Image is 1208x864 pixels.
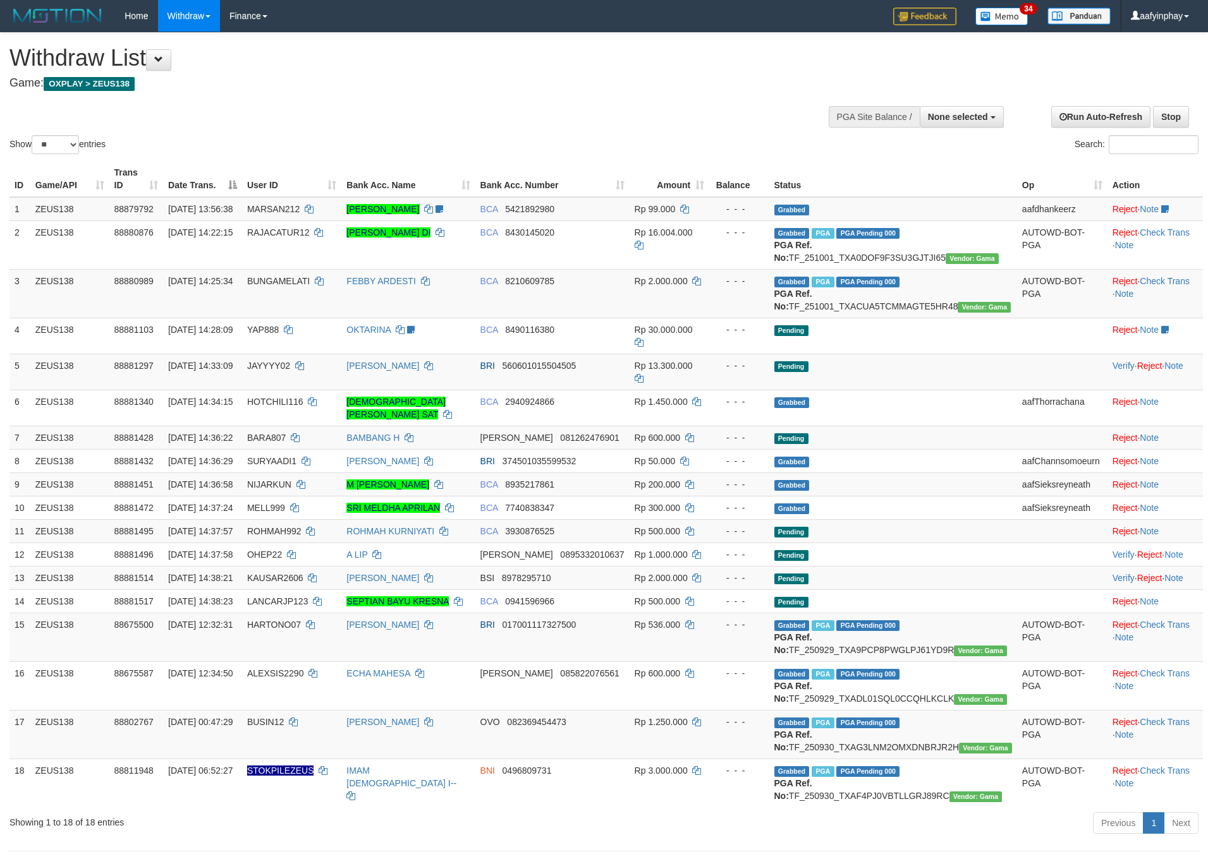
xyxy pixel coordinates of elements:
[247,620,301,630] span: HARTONO07
[1017,449,1107,472] td: aafChannsomoeurn
[505,479,554,489] span: Copy 8935217861 to clipboard
[114,361,154,371] span: 88881297
[480,479,498,489] span: BCA
[30,197,109,221] td: ZEUS138
[635,479,680,489] span: Rp 200.000
[1113,456,1138,466] a: Reject
[505,204,554,214] span: Copy 5421892980 to clipboard
[836,277,900,287] span: PGA Pending
[242,161,341,197] th: User ID: activate to sort column ascending
[1107,589,1203,613] td: ·
[32,135,79,154] select: Showentries
[1107,543,1203,566] td: · ·
[1143,812,1164,834] a: 1
[30,472,109,496] td: ZEUS138
[114,276,154,286] span: 88880989
[30,613,109,661] td: ZEUS138
[774,632,812,655] b: PGA Ref. No:
[774,503,810,514] span: Grabbed
[480,620,495,630] span: BRI
[1164,361,1183,371] a: Note
[1115,729,1134,740] a: Note
[9,135,106,154] label: Show entries
[635,596,680,606] span: Rp 500.000
[714,431,764,444] div: - - -
[769,661,1017,710] td: TF_250929_TXADL01SQL0CCQHLKCLK
[714,478,764,491] div: - - -
[635,361,693,371] span: Rp 13.300.000
[1140,204,1159,214] a: Note
[714,359,764,372] div: - - -
[774,397,810,408] span: Grabbed
[1140,596,1159,606] a: Note
[1051,106,1150,128] a: Run Auto-Refresh
[954,694,1007,705] span: Vendor URL: https://trx31.1velocity.biz
[946,253,999,264] span: Vendor URL: https://trx31.1velocity.biz
[812,228,834,239] span: Marked by aafnoeunsreypich
[9,472,30,496] td: 9
[114,433,154,443] span: 88881428
[1107,318,1203,354] td: ·
[9,613,30,661] td: 15
[30,354,109,390] td: ZEUS138
[774,277,810,287] span: Grabbed
[480,456,495,466] span: BRI
[480,397,498,407] span: BCA
[774,527,808,537] span: Pending
[1140,227,1190,237] a: Check Trans
[1017,390,1107,426] td: aafThorrachana
[635,503,680,513] span: Rp 300.000
[247,227,310,237] span: RAJACATUR12
[1107,566,1203,589] td: · ·
[168,526,233,536] span: [DATE] 14:37:57
[505,397,554,407] span: Copy 2940924866 to clipboard
[346,325,391,335] a: OKTARINA
[346,503,440,513] a: SRI MELDHA APRILAN
[560,433,619,443] span: Copy 081262476901 to clipboard
[714,275,764,287] div: - - -
[30,220,109,269] td: ZEUS138
[1107,426,1203,449] td: ·
[168,620,233,630] span: [DATE] 12:32:31
[114,573,154,583] span: 88881514
[1115,681,1134,691] a: Note
[635,549,688,560] span: Rp 1.000.000
[975,8,1028,25] img: Button%20Memo.svg
[1115,289,1134,299] a: Note
[774,620,810,631] span: Grabbed
[503,620,577,630] span: Copy 017001117327500 to clipboard
[714,455,764,467] div: - - -
[774,325,808,336] span: Pending
[346,204,419,214] a: [PERSON_NAME]
[1113,397,1138,407] a: Reject
[9,449,30,472] td: 8
[9,390,30,426] td: 6
[1115,778,1134,788] a: Note
[635,433,680,443] span: Rp 600.000
[1164,812,1199,834] a: Next
[560,549,624,560] span: Copy 0895332010637 to clipboard
[480,204,498,214] span: BCA
[168,456,233,466] span: [DATE] 14:36:29
[1107,161,1203,197] th: Action
[635,620,680,630] span: Rp 536.000
[247,549,282,560] span: OHEP22
[30,589,109,613] td: ZEUS138
[346,456,419,466] a: [PERSON_NAME]
[9,566,30,589] td: 13
[1047,8,1111,25] img: panduan.png
[346,765,456,788] a: IMAM [DEMOGRAPHIC_DATA] I--
[30,496,109,519] td: ZEUS138
[1164,573,1183,583] a: Note
[709,161,769,197] th: Balance
[168,397,233,407] span: [DATE] 14:34:15
[714,501,764,514] div: - - -
[635,668,680,678] span: Rp 600.000
[247,596,308,606] span: LANCARJP123
[714,595,764,608] div: - - -
[630,161,710,197] th: Amount: activate to sort column ascending
[480,503,498,513] span: BCA
[769,220,1017,269] td: TF_251001_TXA0DOF9F3SU3GJTJI65
[1113,204,1138,214] a: Reject
[114,503,154,513] span: 88881472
